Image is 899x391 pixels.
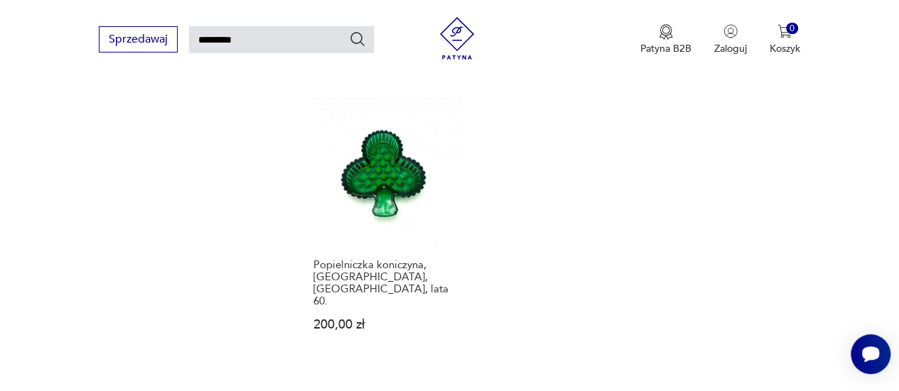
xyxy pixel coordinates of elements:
[770,24,800,55] button: 0Koszyk
[313,259,456,307] h3: Popielniczka koniczyna, [GEOGRAPHIC_DATA], [GEOGRAPHIC_DATA], lata 60.
[659,24,673,40] img: Ikona medalu
[723,24,738,38] img: Ikonka użytkownika
[640,24,691,55] button: Patyna B2B
[349,31,366,48] button: Szukaj
[640,42,691,55] p: Patyna B2B
[99,35,178,45] a: Sprzedawaj
[99,26,178,53] button: Sprzedawaj
[307,94,462,359] a: Popielniczka koniczyna, Ząbkowice, Polska, lata 60.Popielniczka koniczyna, [GEOGRAPHIC_DATA], [GE...
[436,17,478,60] img: Patyna - sklep z meblami i dekoracjami vintage
[640,24,691,55] a: Ikona medaluPatyna B2B
[786,23,798,35] div: 0
[851,334,890,374] iframe: Smartsupp widget button
[777,24,792,38] img: Ikona koszyka
[714,42,747,55] p: Zaloguj
[770,42,800,55] p: Koszyk
[313,319,456,331] p: 200,00 zł
[714,24,747,55] button: Zaloguj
